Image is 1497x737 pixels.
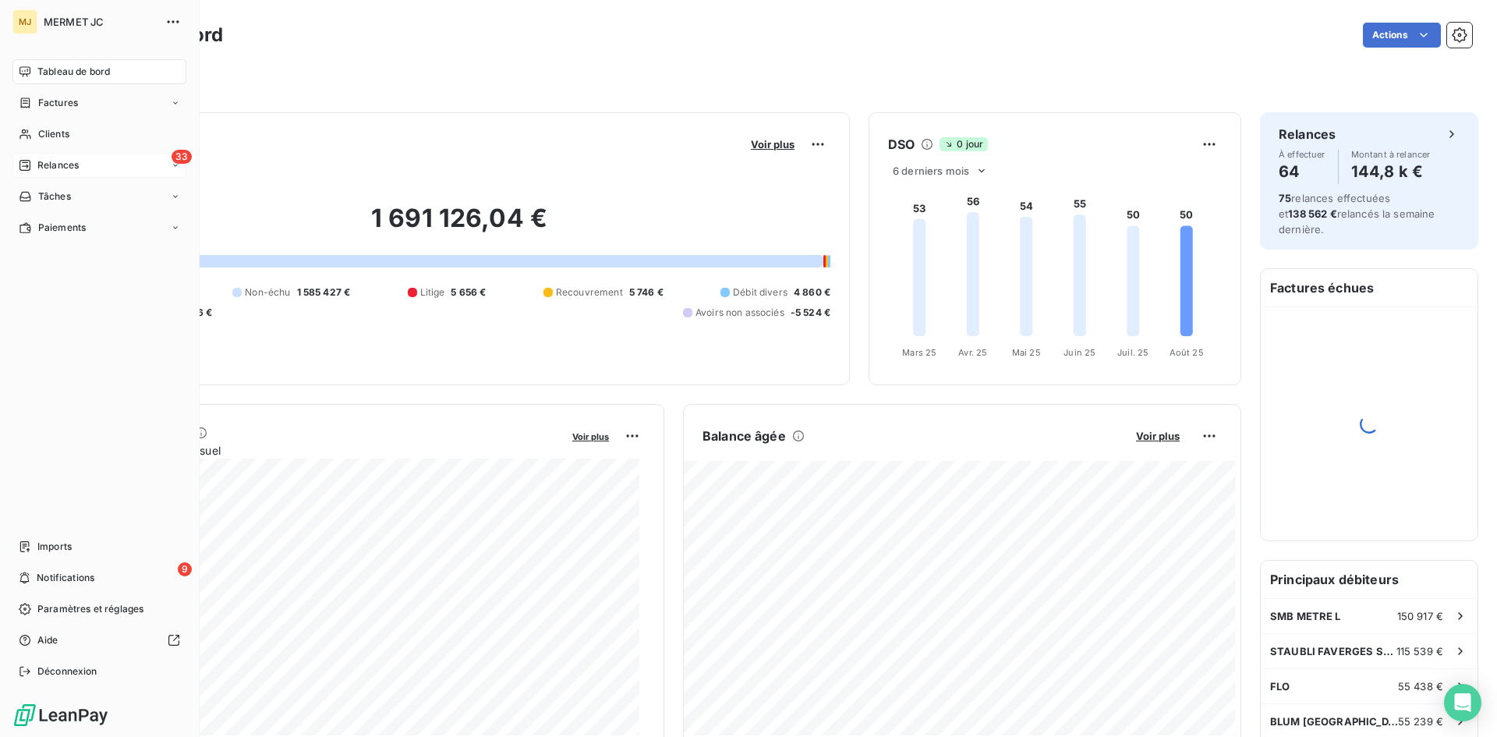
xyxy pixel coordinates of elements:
a: Paiements [12,215,186,240]
div: MJ [12,9,37,34]
span: 55 239 € [1398,715,1443,728]
button: Actions [1363,23,1441,48]
span: 55 438 € [1398,680,1443,693]
a: 33Relances [12,153,186,178]
span: Litige [420,285,445,299]
span: SMB METRE L [1270,610,1341,622]
span: Paramètres et réglages [37,602,143,616]
span: Factures [38,96,78,110]
tspan: Juil. 25 [1117,347,1148,358]
div: Open Intercom Messenger [1444,684,1481,721]
h6: Factures échues [1261,269,1478,306]
span: Notifications [37,571,94,585]
span: Paiements [38,221,86,235]
h4: 64 [1279,159,1325,184]
tspan: Août 25 [1170,347,1204,358]
button: Voir plus [746,137,799,151]
tspan: Avr. 25 [958,347,987,358]
h4: 144,8 k € [1351,159,1431,184]
span: 138 562 € [1288,207,1336,220]
span: 1 585 427 € [297,285,351,299]
h6: Relances [1279,125,1336,144]
span: BLUM [GEOGRAPHIC_DATA] [1270,715,1398,728]
span: Clients [38,127,69,141]
span: -5 524 € [791,306,830,320]
h6: DSO [888,135,915,154]
h6: Principaux débiteurs [1261,561,1478,598]
a: Factures [12,90,186,115]
span: Voir plus [751,138,795,151]
tspan: Mars 25 [902,347,936,358]
span: relances effectuées et relancés la semaine dernière. [1279,192,1435,236]
span: Non-échu [245,285,290,299]
span: Montant à relancer [1351,150,1431,159]
span: STAUBLI FAVERGES SCA [1270,645,1396,657]
span: 9 [178,562,192,576]
span: 0 jour [940,137,988,151]
span: FLO [1270,680,1290,693]
a: Paramètres et réglages [12,597,186,622]
span: Recouvrement [556,285,623,299]
span: 5 746 € [629,285,664,299]
span: 5 656 € [451,285,486,299]
span: 6 derniers mois [893,165,969,177]
a: Tâches [12,184,186,209]
a: Tableau de bord [12,59,186,84]
span: Avoirs non associés [695,306,784,320]
button: Voir plus [1131,429,1184,443]
span: Débit divers [733,285,787,299]
span: 4 860 € [794,285,830,299]
h2: 1 691 126,04 € [88,203,830,250]
tspan: Mai 25 [1012,347,1041,358]
h6: Balance âgée [702,427,786,445]
span: MERMET JC [44,16,156,28]
span: 75 [1279,192,1291,204]
span: 115 539 € [1396,645,1443,657]
span: Voir plus [572,431,609,442]
button: Voir plus [568,429,614,443]
a: Aide [12,628,186,653]
span: 150 917 € [1397,610,1443,622]
img: Logo LeanPay [12,703,109,728]
span: Imports [37,540,72,554]
a: Clients [12,122,186,147]
span: À effectuer [1279,150,1325,159]
span: Tableau de bord [37,65,110,79]
span: Tâches [38,190,71,204]
tspan: Juin 25 [1063,347,1095,358]
span: Voir plus [1136,430,1180,442]
span: 33 [172,150,192,164]
span: Aide [37,633,58,647]
span: Chiffre d'affaires mensuel [88,442,561,459]
span: Relances [37,158,79,172]
a: Imports [12,534,186,559]
span: Déconnexion [37,664,97,679]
